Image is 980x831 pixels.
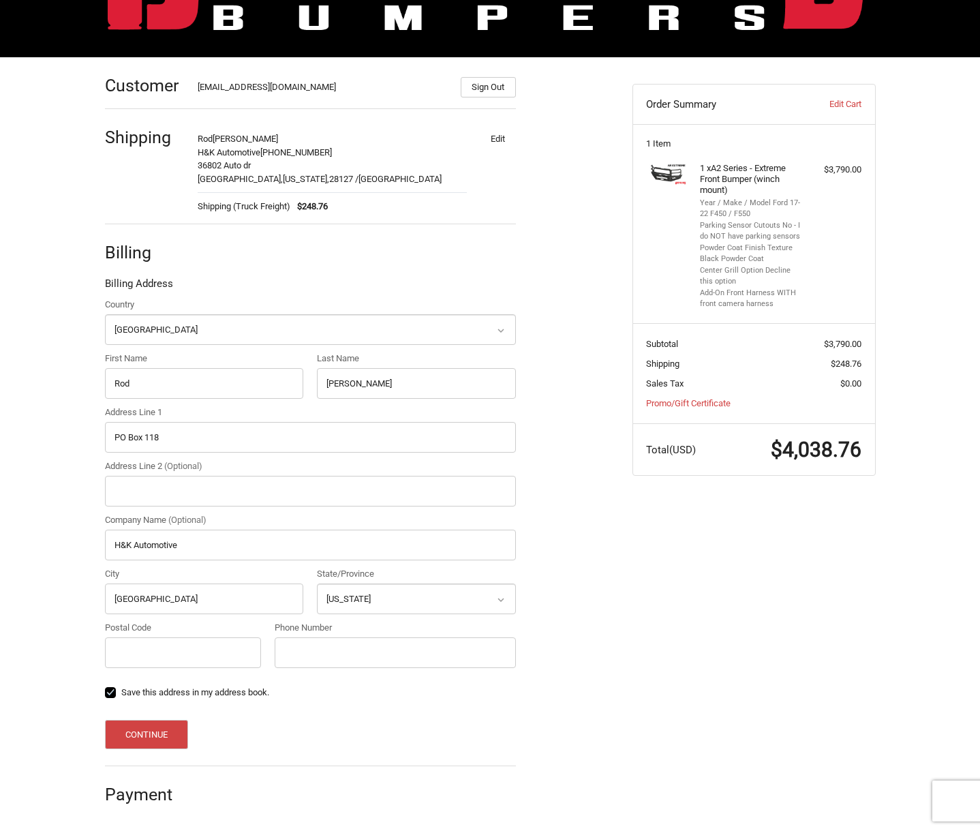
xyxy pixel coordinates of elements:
span: $248.76 [831,359,861,369]
label: Address Line 2 [105,459,516,473]
h2: Payment [105,784,185,805]
span: Subtotal [646,339,678,349]
label: Address Line 1 [105,406,516,419]
iframe: Chat Widget [912,766,980,831]
span: Rod [198,134,213,144]
button: Edit [480,129,516,148]
span: 28127 / [329,174,358,184]
span: Shipping [646,359,679,369]
li: Add-On Front Harness WITH front camera harness [700,288,804,310]
span: $248.76 [290,200,328,213]
div: $3,790.00 [808,163,861,177]
span: H&K Automotive [198,147,260,157]
button: Sign Out [461,77,516,97]
span: $4,038.76 [771,438,861,462]
legend: Billing Address [105,276,173,298]
label: State/Province [317,567,516,581]
span: [US_STATE], [283,174,329,184]
div: [EMAIL_ADDRESS][DOMAIN_NAME] [198,80,447,97]
span: 36802 Auto dr [198,160,251,170]
span: Shipping (Truck Freight) [198,200,290,213]
a: Edit Cart [794,97,861,111]
span: $3,790.00 [824,339,861,349]
span: [PERSON_NAME] [213,134,278,144]
span: [GEOGRAPHIC_DATA] [358,174,442,184]
span: Sales Tax [646,378,684,389]
li: Year / Make / Model Ford 17-22 F450 / F550 [700,198,804,220]
label: Save this address in my address book. [105,687,516,698]
label: Country [105,298,516,312]
small: (Optional) [164,461,202,471]
li: Powder Coat Finish Texture Black Powder Coat [700,243,804,265]
li: Center Grill Option Decline this option [700,265,804,288]
span: $0.00 [840,378,861,389]
label: City [105,567,304,581]
label: First Name [105,352,304,365]
li: Parking Sensor Cutouts No - I do NOT have parking sensors [700,220,804,243]
h3: Order Summary [646,97,794,111]
h2: Customer [105,75,185,96]
h3: 1 Item [646,138,861,149]
label: Last Name [317,352,516,365]
span: [GEOGRAPHIC_DATA], [198,174,283,184]
span: [PHONE_NUMBER] [260,147,332,157]
button: Continue [105,720,189,749]
h2: Shipping [105,127,185,148]
label: Company Name [105,513,516,527]
a: Promo/Gift Certificate [646,398,731,408]
label: Phone Number [275,621,516,635]
small: (Optional) [168,515,206,525]
h4: 1 x A2 Series - Extreme Front Bumper (winch mount) [700,163,804,196]
span: Total (USD) [646,444,696,456]
label: Postal Code [105,621,262,635]
h2: Billing [105,242,185,263]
